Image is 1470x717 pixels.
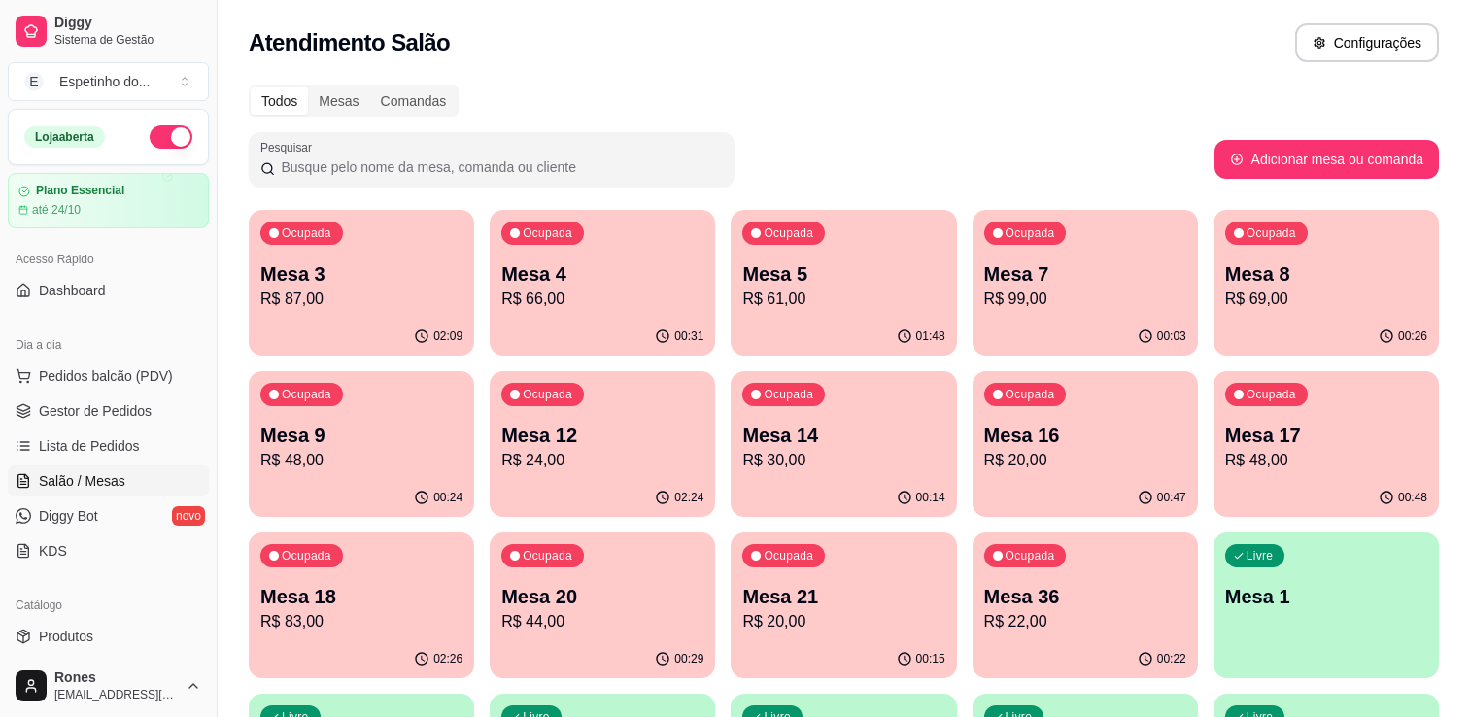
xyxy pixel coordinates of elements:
[731,532,956,678] button: OcupadaMesa 21R$ 20,0000:15
[8,465,209,496] a: Salão / Mesas
[1225,422,1427,449] p: Mesa 17
[1006,548,1055,563] p: Ocupada
[1225,288,1427,311] p: R$ 69,00
[1214,210,1439,356] button: OcupadaMesa 8R$ 69,0000:26
[984,610,1186,633] p: R$ 22,00
[501,422,703,449] p: Mesa 12
[984,260,1186,288] p: Mesa 7
[8,430,209,461] a: Lista de Pedidos
[764,387,813,402] p: Ocupada
[523,225,572,241] p: Ocupada
[674,328,703,344] p: 00:31
[39,281,106,300] span: Dashboard
[1214,532,1439,678] button: LivreMesa 1
[39,506,98,526] span: Diggy Bot
[1225,583,1427,610] p: Mesa 1
[260,449,462,472] p: R$ 48,00
[8,621,209,652] a: Produtos
[1006,387,1055,402] p: Ocupada
[433,328,462,344] p: 02:09
[39,541,67,561] span: KDS
[249,532,474,678] button: OcupadaMesa 18R$ 83,0002:26
[8,590,209,621] div: Catálogo
[984,422,1186,449] p: Mesa 16
[973,210,1198,356] button: OcupadaMesa 7R$ 99,0000:03
[1157,651,1186,666] p: 00:22
[501,260,703,288] p: Mesa 4
[916,490,945,505] p: 00:14
[39,627,93,646] span: Produtos
[764,548,813,563] p: Ocupada
[54,32,201,48] span: Sistema de Gestão
[674,490,703,505] p: 02:24
[251,87,308,115] div: Todos
[764,225,813,241] p: Ocupada
[282,225,331,241] p: Ocupada
[523,548,572,563] p: Ocupada
[433,490,462,505] p: 00:24
[674,651,703,666] p: 00:29
[1398,328,1427,344] p: 00:26
[731,371,956,517] button: OcupadaMesa 14R$ 30,0000:14
[249,210,474,356] button: OcupadaMesa 3R$ 87,0002:09
[54,15,201,32] span: Diggy
[731,210,956,356] button: OcupadaMesa 5R$ 61,0001:48
[984,288,1186,311] p: R$ 99,00
[8,62,209,101] button: Select a team
[8,173,209,228] a: Plano Essencialaté 24/10
[742,288,944,311] p: R$ 61,00
[308,87,369,115] div: Mesas
[523,387,572,402] p: Ocupada
[260,288,462,311] p: R$ 87,00
[150,125,192,149] button: Alterar Status
[742,583,944,610] p: Mesa 21
[260,422,462,449] p: Mesa 9
[916,651,945,666] p: 00:15
[249,27,450,58] h2: Atendimento Salão
[54,669,178,687] span: Rones
[742,610,944,633] p: R$ 20,00
[54,687,178,702] span: [EMAIL_ADDRESS][DOMAIN_NAME]
[490,371,715,517] button: OcupadaMesa 12R$ 24,0002:24
[59,72,150,91] div: Espetinho do ...
[32,202,81,218] article: até 24/10
[1214,140,1439,179] button: Adicionar mesa ou comanda
[490,210,715,356] button: OcupadaMesa 4R$ 66,0000:31
[501,288,703,311] p: R$ 66,00
[984,449,1186,472] p: R$ 20,00
[501,449,703,472] p: R$ 24,00
[8,329,209,360] div: Dia a dia
[1157,490,1186,505] p: 00:47
[490,532,715,678] button: OcupadaMesa 20R$ 44,0000:29
[742,260,944,288] p: Mesa 5
[1214,371,1439,517] button: OcupadaMesa 17R$ 48,0000:48
[973,532,1198,678] button: OcupadaMesa 36R$ 22,0000:22
[260,583,462,610] p: Mesa 18
[973,371,1198,517] button: OcupadaMesa 16R$ 20,0000:47
[24,126,105,148] div: Loja aberta
[1225,260,1427,288] p: Mesa 8
[370,87,458,115] div: Comandas
[984,583,1186,610] p: Mesa 36
[39,366,173,386] span: Pedidos balcão (PDV)
[1247,548,1274,563] p: Livre
[916,328,945,344] p: 01:48
[1006,225,1055,241] p: Ocupada
[742,422,944,449] p: Mesa 14
[275,157,723,177] input: Pesquisar
[8,535,209,566] a: KDS
[39,471,125,491] span: Salão / Mesas
[8,500,209,531] a: Diggy Botnovo
[8,275,209,306] a: Dashboard
[433,651,462,666] p: 02:26
[1398,490,1427,505] p: 00:48
[742,449,944,472] p: R$ 30,00
[1247,387,1296,402] p: Ocupada
[8,8,209,54] a: DiggySistema de Gestão
[260,610,462,633] p: R$ 83,00
[8,663,209,709] button: Rones[EMAIL_ADDRESS][DOMAIN_NAME]
[1225,449,1427,472] p: R$ 48,00
[1157,328,1186,344] p: 00:03
[8,360,209,392] button: Pedidos balcão (PDV)
[282,548,331,563] p: Ocupada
